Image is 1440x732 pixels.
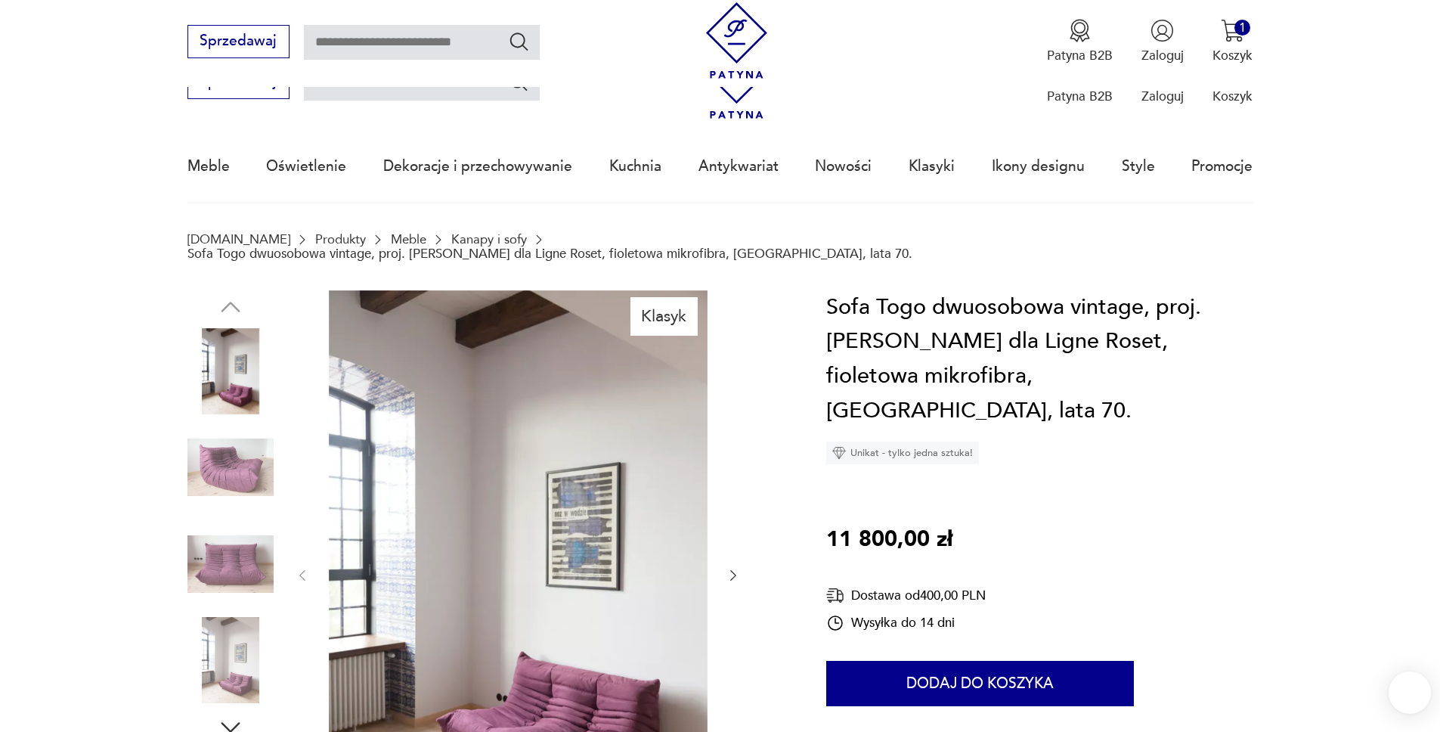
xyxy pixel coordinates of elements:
p: Sofa Togo dwuosobowa vintage, proj. [PERSON_NAME] dla Ligne Roset, fioletowa mikrofibra, [GEOGRAP... [187,247,912,261]
button: 1Koszyk [1212,19,1253,64]
div: 1 [1234,20,1250,36]
img: Ikonka użytkownika [1150,19,1174,42]
p: Koszyk [1212,47,1253,64]
img: Patyna - sklep z meblami i dekoracjami vintage [698,2,775,79]
a: Antykwariat [698,132,779,201]
p: Patyna B2B [1047,88,1113,105]
a: Klasyki [909,132,955,201]
img: Zdjęcie produktu Sofa Togo dwuosobowa vintage, proj. M. Ducaroy dla Ligne Roset, fioletowa mikrof... [187,424,274,510]
a: Kuchnia [609,132,661,201]
button: Szukaj [508,30,530,52]
p: Koszyk [1212,88,1253,105]
button: Dodaj do koszyka [826,661,1134,706]
div: Dostawa od 400,00 PLN [826,586,986,605]
a: Dekoracje i przechowywanie [383,132,572,201]
a: Kanapy i sofy [451,232,527,247]
div: Unikat - tylko jedna sztuka! [826,442,979,464]
p: Zaloguj [1141,88,1184,105]
h1: Sofa Togo dwuosobowa vintage, proj. [PERSON_NAME] dla Ligne Roset, fioletowa mikrofibra, [GEOGRAP... [826,290,1253,428]
img: Ikona diamentu [832,446,846,460]
a: [DOMAIN_NAME] [187,232,290,247]
a: Nowości [815,132,872,201]
a: Oświetlenie [266,132,346,201]
p: Zaloguj [1141,47,1184,64]
a: Ikony designu [992,132,1085,201]
p: Patyna B2B [1047,47,1113,64]
a: Sprzedawaj [187,36,290,48]
button: Sprzedawaj [187,25,290,58]
a: Ikona medaluPatyna B2B [1047,19,1113,64]
a: Produkty [315,232,366,247]
img: Zdjęcie produktu Sofa Togo dwuosobowa vintage, proj. M. Ducaroy dla Ligne Roset, fioletowa mikrof... [187,521,274,607]
img: Ikona koszyka [1221,19,1244,42]
img: Zdjęcie produktu Sofa Togo dwuosobowa vintage, proj. M. Ducaroy dla Ligne Roset, fioletowa mikrof... [187,328,274,414]
img: Ikona medalu [1068,19,1092,42]
a: Meble [187,132,230,201]
img: Zdjęcie produktu Sofa Togo dwuosobowa vintage, proj. M. Ducaroy dla Ligne Roset, fioletowa mikrof... [187,617,274,703]
a: Sprzedawaj [187,77,290,89]
button: Szukaj [508,71,530,93]
p: 11 800,00 zł [826,523,952,557]
iframe: Smartsupp widget button [1389,672,1431,714]
div: Klasyk [630,297,698,335]
button: Zaloguj [1141,19,1184,64]
img: Ikona dostawy [826,586,844,605]
button: Patyna B2B [1047,19,1113,64]
a: Style [1122,132,1155,201]
a: Promocje [1191,132,1253,201]
div: Wysyłka do 14 dni [826,614,986,632]
a: Meble [391,232,426,247]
